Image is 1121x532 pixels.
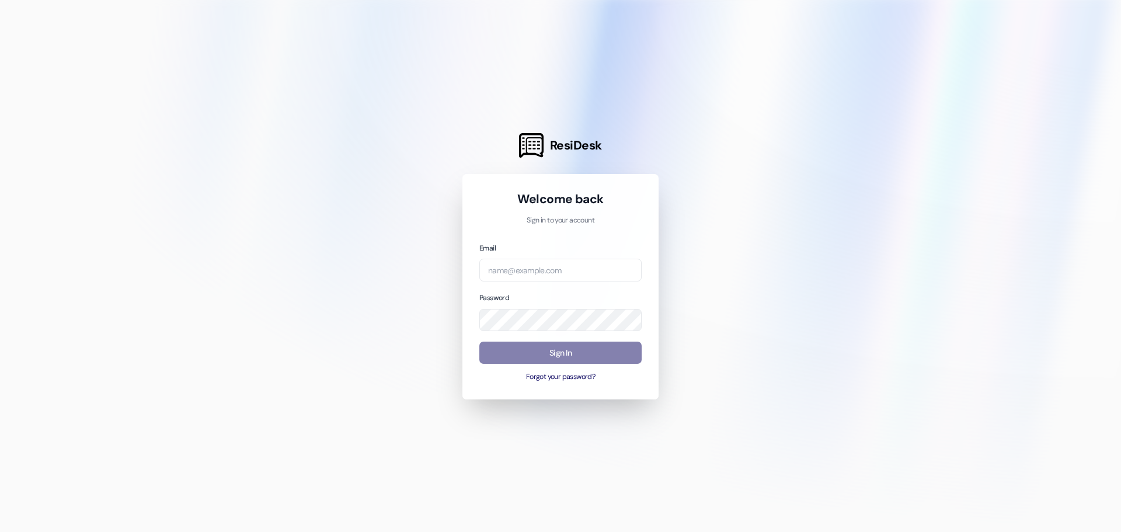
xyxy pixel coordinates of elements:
label: Email [479,244,496,253]
button: Sign In [479,342,642,364]
span: ResiDesk [550,137,602,154]
img: ResiDesk Logo [519,133,544,158]
p: Sign in to your account [479,215,642,226]
button: Forgot your password? [479,372,642,383]
label: Password [479,293,509,302]
input: name@example.com [479,259,642,281]
h1: Welcome back [479,191,642,207]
